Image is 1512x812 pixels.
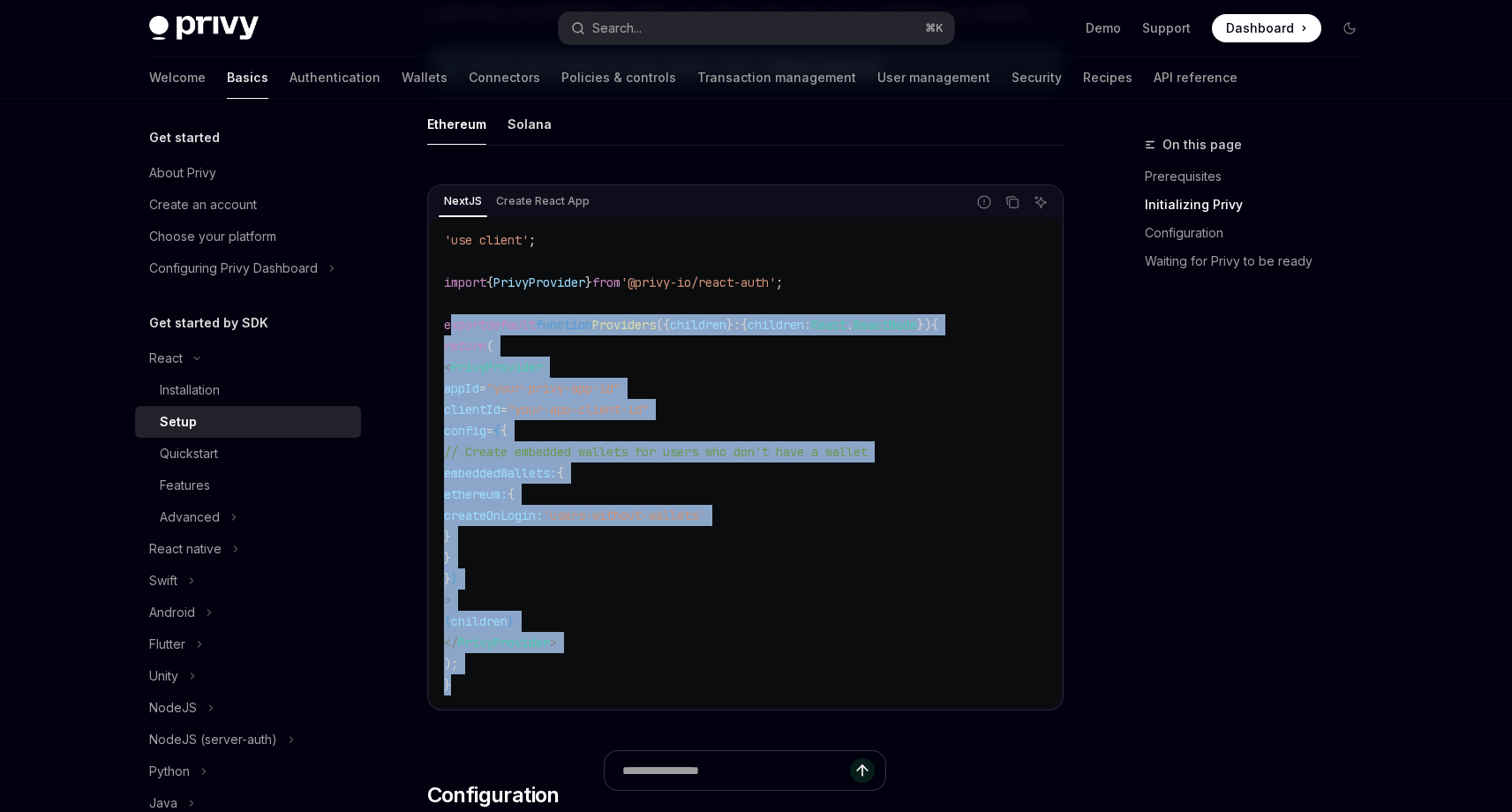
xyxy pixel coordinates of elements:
span: createOnLogin: [444,507,543,523]
a: Security [1012,56,1062,99]
span: On this page [1162,134,1242,155]
button: Toggle React native section [135,533,361,565]
span: < [444,359,451,375]
button: Report incorrect code [973,191,996,214]
div: Unity [149,665,178,687]
span: = [479,380,486,396]
span: // Create embedded wallets for users who don't have a wallet [444,444,868,460]
span: ); [444,656,458,672]
button: Toggle Unity section [135,660,361,692]
div: Configuring Privy Dashboard [149,258,318,279]
a: Demo [1086,19,1121,37]
div: Flutter [149,634,185,655]
span: "your-privy-app-id" [486,380,621,396]
span: { [508,486,515,502]
span: import [444,274,486,290]
span: } [508,613,515,629]
span: ({ [656,317,670,333]
span: </ [444,635,458,650]
div: NodeJS [149,697,197,718]
div: Search... [592,18,642,39]
a: Initializing Privy [1145,191,1378,219]
div: Android [149,602,195,623]
a: Wallets [402,56,448,99]
a: Connectors [469,56,540,99]
span: ethereum: [444,486,508,502]
a: Setup [135,406,361,438]
button: Toggle Advanced section [135,501,361,533]
a: Choose your platform [135,221,361,252]
span: Dashboard [1226,19,1294,37]
div: React [149,348,183,369]
button: Copy the contents from the code block [1001,191,1024,214]
a: Support [1142,19,1191,37]
a: Basics [227,56,268,99]
span: : [733,317,741,333]
span: > [550,635,557,650]
span: > [444,592,451,608]
span: . [846,317,854,333]
span: ⌘ K [925,21,944,35]
span: { [486,274,493,290]
a: Features [135,470,361,501]
div: Advanced [160,507,220,528]
a: Welcome [149,56,206,99]
span: : [804,317,811,333]
span: 'use client' [444,232,529,248]
span: React [811,317,846,333]
div: Python [149,761,190,782]
div: Setup [160,411,197,432]
span: function [536,317,592,333]
span: { [493,423,500,439]
span: } [726,317,733,333]
button: Toggle Python section [135,756,361,787]
span: appId [444,380,479,396]
span: } [451,571,458,587]
a: Policies & controls [561,56,676,99]
span: Providers [592,317,656,333]
a: User management [877,56,990,99]
button: Toggle NodeJS section [135,692,361,724]
span: config [444,423,486,439]
span: } [444,571,451,587]
a: API reference [1154,56,1237,99]
span: "your-app-client-id" [508,402,649,417]
a: Configuration [1145,219,1378,247]
span: children [748,317,804,333]
span: export [444,317,486,333]
span: ; [529,232,536,248]
span: 'users-without-wallets' [543,507,705,523]
span: ; [776,274,783,290]
a: Waiting for Privy to be ready [1145,247,1378,275]
button: Toggle NodeJS (server-auth) section [135,724,361,756]
button: Toggle Swift section [135,565,361,597]
button: Send message [850,758,875,783]
span: return [444,338,486,354]
span: clientId [444,402,500,417]
img: dark logo [149,16,259,41]
span: = [500,402,508,417]
a: Authentication [290,56,380,99]
span: } [444,550,451,566]
span: PrivyProvider [493,274,585,290]
div: Installation [160,380,220,401]
span: PrivyProvider [458,635,550,650]
span: } [585,274,592,290]
div: Create an account [149,194,257,215]
button: Toggle Android section [135,597,361,628]
span: ( [486,338,493,354]
button: Toggle dark mode [1335,14,1364,42]
button: Toggle Flutter section [135,628,361,660]
button: Toggle Configuring Privy Dashboard section [135,252,361,284]
span: PrivyProvider [451,359,543,375]
span: } [444,677,451,693]
a: About Privy [135,157,361,189]
input: Ask a question... [622,751,850,790]
div: Solana [508,103,552,145]
div: NodeJS (server-auth) [149,729,277,750]
span: = [486,423,493,439]
button: Toggle React section [135,342,361,374]
h5: Get started [149,127,220,148]
a: Transaction management [697,56,856,99]
div: Ethereum [427,103,486,145]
